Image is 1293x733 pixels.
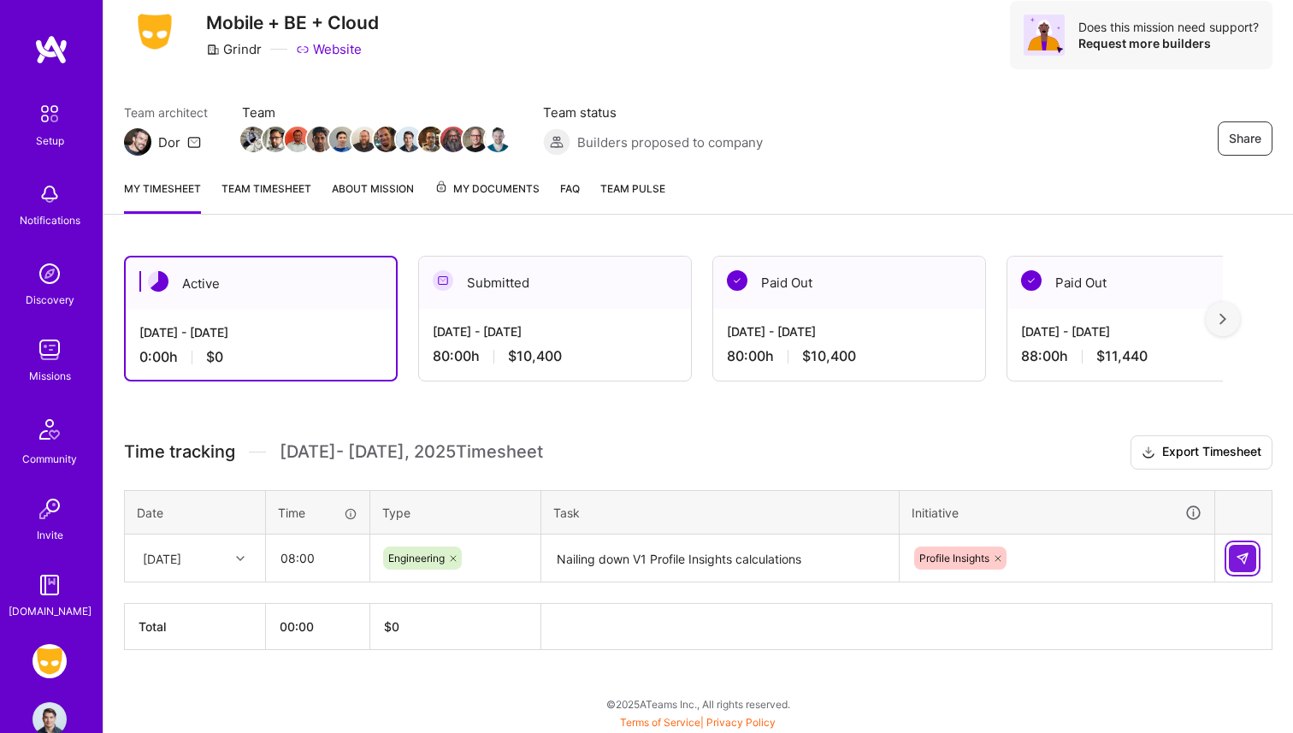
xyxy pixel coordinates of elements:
img: Team Member Avatar [418,127,444,152]
img: logo [34,34,68,65]
span: Profile Insights [919,552,989,565]
a: About Mission [332,180,414,214]
a: My timesheet [124,180,201,214]
img: Builders proposed to company [543,128,570,156]
span: Builders proposed to company [577,133,763,151]
a: Team Member Avatar [286,125,309,154]
div: Request more builders [1078,35,1259,51]
span: Team Pulse [600,182,665,195]
img: setup [32,96,68,132]
a: Team Member Avatar [398,125,420,154]
i: icon CompanyGray [206,43,220,56]
img: Invite [32,492,67,526]
span: $10,400 [802,347,856,365]
div: Paid Out [713,257,985,309]
span: $10,400 [508,347,562,365]
img: Team Member Avatar [485,127,511,152]
a: Team Member Avatar [442,125,464,154]
img: Avatar [1024,15,1065,56]
span: | [620,716,776,729]
div: Initiative [912,503,1202,523]
img: Grindr: Mobile + BE + Cloud [32,644,67,678]
div: Missions [29,367,71,385]
div: Discovery [26,291,74,309]
img: Team Member Avatar [329,127,355,152]
img: Team Member Avatar [263,127,288,152]
img: Company Logo [124,9,186,55]
div: [DATE] - [DATE] [433,322,677,340]
span: Engineering [388,552,445,565]
div: 80:00 h [433,347,677,365]
div: Community [22,450,77,468]
div: Submitted [419,257,691,309]
div: [DATE] [143,549,181,567]
div: Invite [37,526,63,544]
i: icon Download [1142,444,1155,462]
img: Team Member Avatar [285,127,310,152]
a: Team Pulse [600,180,665,214]
th: Type [370,490,541,535]
img: guide book [32,568,67,602]
a: Team Member Avatar [353,125,375,154]
i: icon Mail [187,135,201,149]
th: 00:00 [266,604,370,650]
img: Active [148,271,168,292]
img: Team Member Avatar [351,127,377,152]
span: Team [242,103,509,121]
img: Team Member Avatar [396,127,422,152]
div: Active [126,257,396,310]
a: Website [296,40,362,58]
a: Grindr: Mobile + BE + Cloud [28,644,71,678]
span: $ 0 [384,619,399,634]
div: © 2025 ATeams Inc., All rights reserved. [103,683,1293,725]
span: Time tracking [124,441,235,463]
span: $11,440 [1096,347,1148,365]
div: 80:00 h [727,347,971,365]
th: Task [541,490,900,535]
span: Share [1229,130,1261,147]
img: discovery [32,257,67,291]
button: Export Timesheet [1131,435,1272,470]
img: teamwork [32,333,67,367]
div: [DATE] - [DATE] [139,323,382,341]
img: right [1219,313,1226,325]
div: [DATE] - [DATE] [1021,322,1266,340]
div: Notifications [20,211,80,229]
span: $0 [206,348,223,366]
img: Submit [1236,552,1249,565]
div: Time [278,504,357,522]
div: 0:00 h [139,348,382,366]
img: Submitted [433,270,453,291]
div: Grindr [206,40,262,58]
th: Total [125,604,266,650]
img: bell [32,177,67,211]
a: Team Member Avatar [242,125,264,154]
a: My Documents [434,180,540,214]
div: Does this mission need support? [1078,19,1259,35]
img: Community [29,409,70,450]
span: Team architect [124,103,208,121]
div: Dor [158,133,180,151]
textarea: Nailing down V1 Profile Insights calculations [543,536,897,582]
a: Terms of Service [620,716,700,729]
img: Team Architect [124,128,151,156]
a: Team Member Avatar [375,125,398,154]
a: Team Member Avatar [264,125,286,154]
img: Paid Out [1021,270,1042,291]
div: 88:00 h [1021,347,1266,365]
a: FAQ [560,180,580,214]
img: Team Member Avatar [307,127,333,152]
a: Team Member Avatar [487,125,509,154]
img: Team Member Avatar [374,127,399,152]
img: Team Member Avatar [240,127,266,152]
div: null [1229,545,1258,572]
div: [DOMAIN_NAME] [9,602,92,620]
div: [DATE] - [DATE] [727,322,971,340]
span: Team status [543,103,763,121]
a: Team timesheet [221,180,311,214]
span: My Documents [434,180,540,198]
img: Team Member Avatar [440,127,466,152]
th: Date [125,490,266,535]
a: Team Member Avatar [464,125,487,154]
input: HH:MM [267,535,369,581]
